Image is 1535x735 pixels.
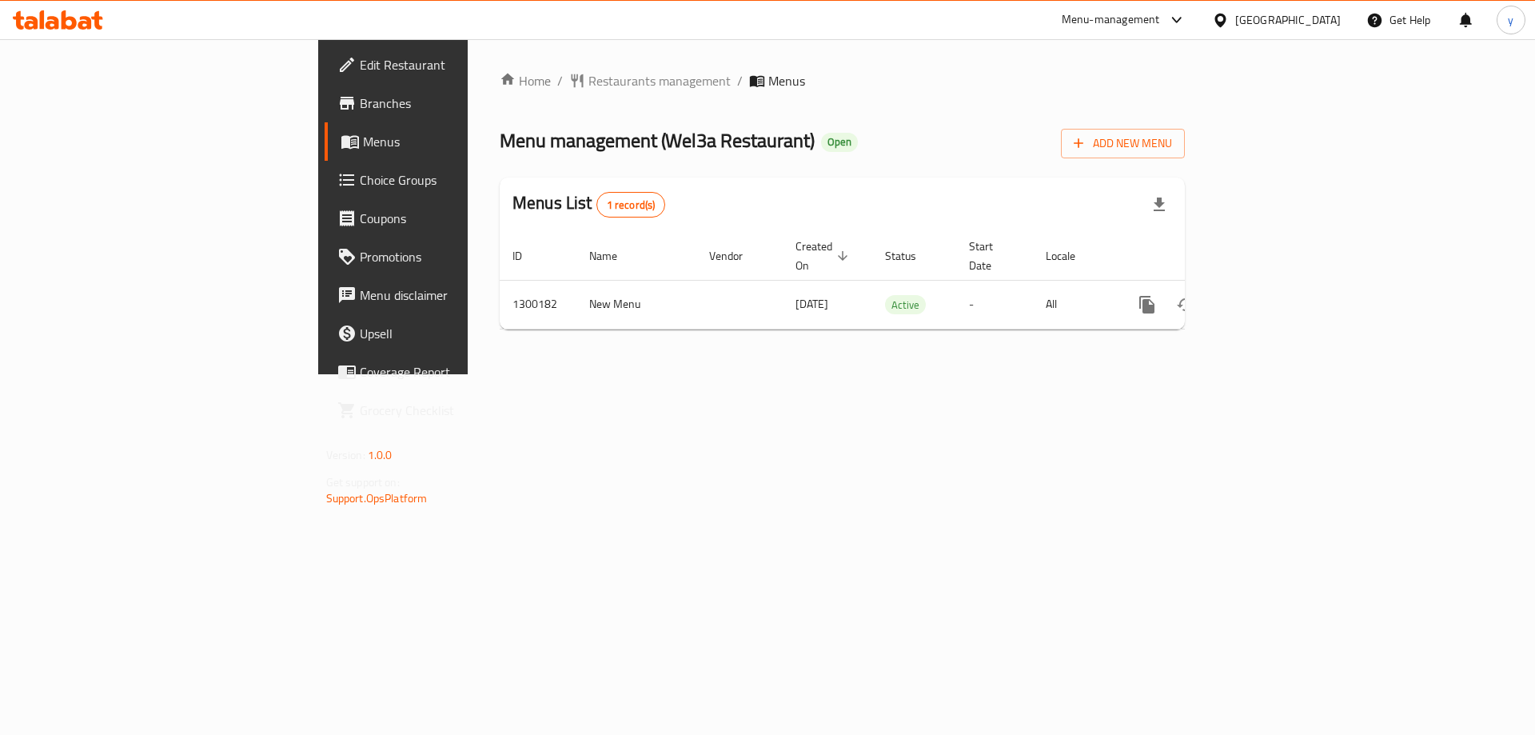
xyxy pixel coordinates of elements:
[589,246,638,266] span: Name
[596,192,666,218] div: Total records count
[1061,129,1185,158] button: Add New Menu
[325,238,575,276] a: Promotions
[325,161,575,199] a: Choice Groups
[360,286,562,305] span: Menu disclaimer
[500,232,1294,330] table: enhanced table
[1508,11,1513,29] span: y
[325,353,575,391] a: Coverage Report
[597,198,665,213] span: 1 record(s)
[768,71,805,90] span: Menus
[885,296,926,314] span: Active
[737,71,743,90] li: /
[821,133,858,152] div: Open
[360,170,562,190] span: Choice Groups
[326,488,428,509] a: Support.OpsPlatform
[325,276,575,314] a: Menu disclaimer
[969,237,1014,275] span: Start Date
[360,209,562,228] span: Coupons
[1046,246,1096,266] span: Locale
[325,391,575,429] a: Grocery Checklist
[500,71,1185,90] nav: breadcrumb
[325,46,575,84] a: Edit Restaurant
[512,191,665,218] h2: Menus List
[326,472,400,493] span: Get support on:
[1074,134,1172,154] span: Add New Menu
[325,199,575,238] a: Coupons
[1033,280,1115,329] td: All
[1166,286,1205,324] button: Change Status
[1140,186,1178,224] div: Export file
[1062,10,1160,30] div: Menu-management
[360,401,562,420] span: Grocery Checklist
[360,324,562,343] span: Upsell
[1128,286,1166,324] button: more
[325,122,575,161] a: Menus
[326,445,365,465] span: Version:
[795,237,853,275] span: Created On
[1235,11,1341,29] div: [GEOGRAPHIC_DATA]
[360,94,562,113] span: Branches
[885,295,926,314] div: Active
[360,362,562,381] span: Coverage Report
[576,280,696,329] td: New Menu
[569,71,731,90] a: Restaurants management
[363,132,562,151] span: Menus
[885,246,937,266] span: Status
[956,280,1033,329] td: -
[821,135,858,149] span: Open
[325,84,575,122] a: Branches
[500,122,815,158] span: Menu management ( Wel3a Restaurant )
[588,71,731,90] span: Restaurants management
[709,246,764,266] span: Vendor
[512,246,543,266] span: ID
[360,55,562,74] span: Edit Restaurant
[360,247,562,266] span: Promotions
[795,294,828,314] span: [DATE]
[1115,232,1294,281] th: Actions
[325,314,575,353] a: Upsell
[368,445,393,465] span: 1.0.0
